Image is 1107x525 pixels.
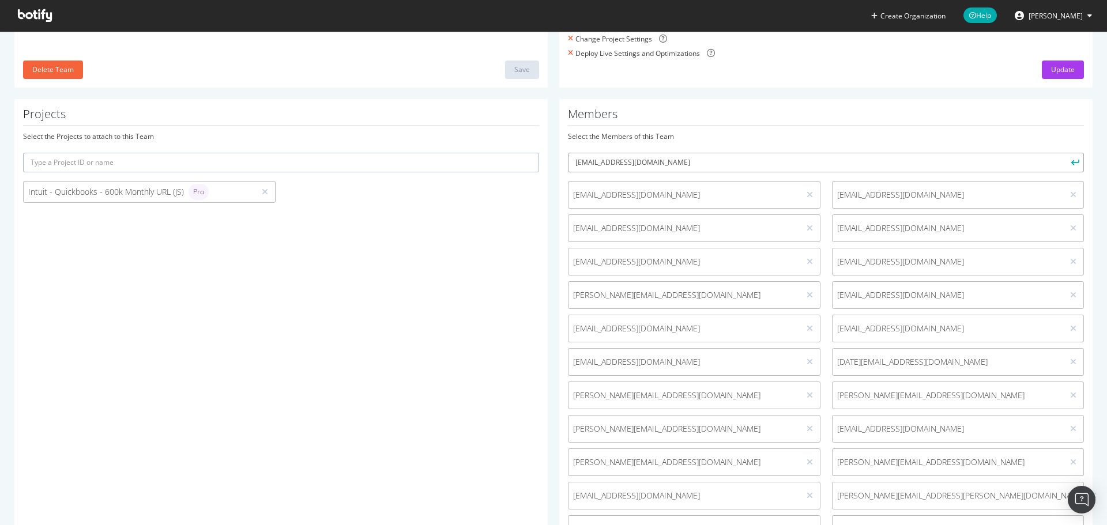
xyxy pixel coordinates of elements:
[568,131,1084,141] div: Select the Members of this Team
[1051,65,1075,74] div: Update
[23,61,83,79] button: Delete Team
[837,390,1059,401] span: [PERSON_NAME][EMAIL_ADDRESS][DOMAIN_NAME]
[837,323,1059,334] span: [EMAIL_ADDRESS][DOMAIN_NAME]
[837,356,1059,368] span: [DATE][EMAIL_ADDRESS][DOMAIN_NAME]
[573,323,795,334] span: [EMAIL_ADDRESS][DOMAIN_NAME]
[568,108,1084,126] h1: Members
[573,456,795,468] span: [PERSON_NAME][EMAIL_ADDRESS][DOMAIN_NAME]
[837,289,1059,301] span: [EMAIL_ADDRESS][DOMAIN_NAME]
[505,61,539,79] button: Save
[837,490,1079,501] span: [PERSON_NAME][EMAIL_ADDRESS][PERSON_NAME][DOMAIN_NAME]
[193,188,204,195] span: Pro
[1029,11,1083,21] span: Bryson Meunier
[1068,486,1095,513] div: Open Intercom Messenger
[837,256,1059,267] span: [EMAIL_ADDRESS][DOMAIN_NAME]
[514,65,530,74] div: Save
[573,490,795,501] span: [EMAIL_ADDRESS][DOMAIN_NAME]
[189,184,209,200] div: brand label
[568,153,1084,172] input: Type a user email
[573,356,795,368] span: [EMAIL_ADDRESS][DOMAIN_NAME]
[573,222,795,234] span: [EMAIL_ADDRESS][DOMAIN_NAME]
[573,189,795,201] span: [EMAIL_ADDRESS][DOMAIN_NAME]
[23,153,539,172] input: Type a Project ID or name
[1042,61,1084,79] button: Update
[573,256,795,267] span: [EMAIL_ADDRESS][DOMAIN_NAME]
[23,108,539,126] h1: Projects
[837,189,1059,201] span: [EMAIL_ADDRESS][DOMAIN_NAME]
[837,423,1059,435] span: [EMAIL_ADDRESS][DOMAIN_NAME]
[573,289,795,301] span: [PERSON_NAME][EMAIL_ADDRESS][DOMAIN_NAME]
[837,222,1059,234] span: [EMAIL_ADDRESS][DOMAIN_NAME]
[837,456,1059,468] span: [PERSON_NAME][EMAIL_ADDRESS][DOMAIN_NAME]
[28,184,250,200] div: Intuit - Quickbooks - 600k Monthly URL (JS)
[23,131,539,141] div: Select the Projects to attach to this Team
[32,65,74,74] div: Delete Team
[573,423,795,435] span: [PERSON_NAME][EMAIL_ADDRESS][DOMAIN_NAME]
[575,48,700,58] div: Deploy Live Settings and Optimizations
[575,34,652,44] div: Change Project Settings
[1006,6,1101,25] button: [PERSON_NAME]
[573,390,795,401] span: [PERSON_NAME][EMAIL_ADDRESS][DOMAIN_NAME]
[963,7,997,23] span: Help
[871,10,946,21] button: Create Organization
